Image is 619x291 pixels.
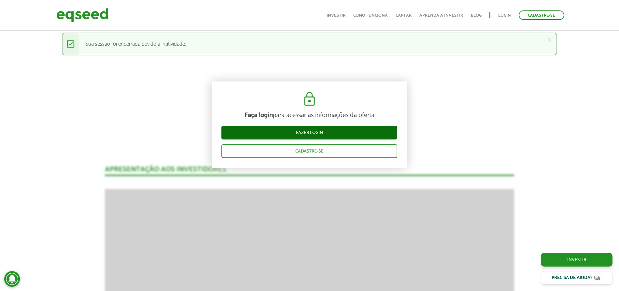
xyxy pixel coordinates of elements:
a: Fazer login [221,126,397,139]
a: Investir [327,13,345,18]
a: Captar [396,13,412,18]
a: × [548,36,552,43]
a: Blog [471,13,482,18]
a: Investir [541,253,612,267]
img: EqSeed [56,7,108,24]
a: Aprenda a investir [419,13,463,18]
img: cadeado.svg [302,91,317,107]
p: para acessar as informações da oferta [221,111,397,119]
div: Sua sessão foi encerrada devido a inatividade. [62,33,557,55]
a: Cadastre-se [519,10,564,20]
a: Cadastre-se [221,144,397,158]
strong: Faça login [245,110,273,121]
a: Login [498,13,511,18]
a: Como funciona [353,13,388,18]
